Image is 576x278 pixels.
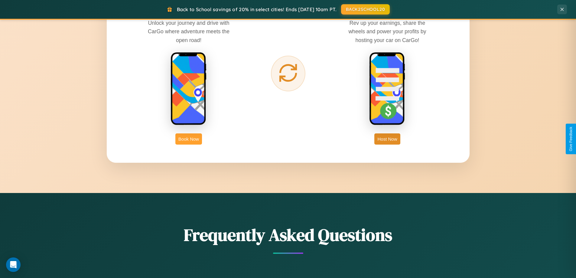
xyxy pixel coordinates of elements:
p: Unlock your journey and drive with CarGo where adventure meets the open road! [143,19,234,44]
div: Open Intercom Messenger [6,257,21,272]
div: Give Feedback [569,127,573,151]
button: BACK2SCHOOL20 [341,4,390,15]
h2: Frequently Asked Questions [107,223,470,247]
span: Back to School savings of 20% in select cities! Ends [DATE] 10am PT. [177,6,337,12]
p: Rev up your earnings, share the wheels and power your profits by hosting your car on CarGo! [342,19,433,44]
button: Host Now [374,133,400,145]
button: Book Now [175,133,202,145]
img: host phone [369,52,405,126]
img: rent phone [171,52,207,126]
